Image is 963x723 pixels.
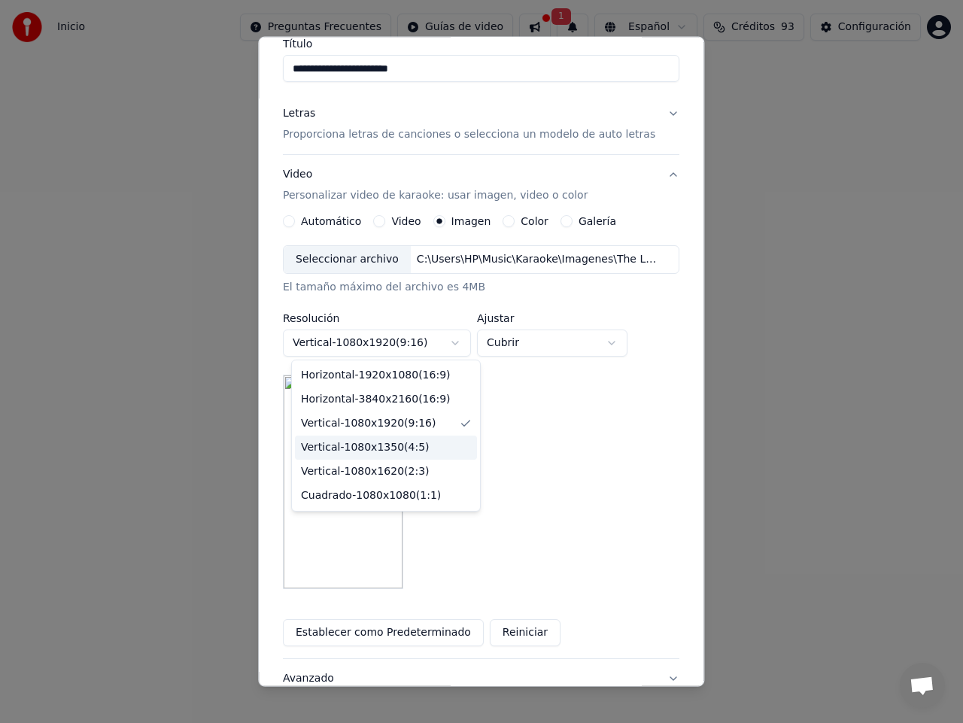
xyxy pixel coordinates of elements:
div: Horizontal - 3840 x 2160 ( 16 : 9 ) [301,392,451,407]
div: Cuadrado - 1080 x 1080 ( 1 : 1 ) [301,488,441,503]
div: Horizontal - 1920 x 1080 ( 16 : 9 ) [301,368,451,383]
div: Vertical - 1080 x 1920 ( 9 : 16 ) [301,416,436,431]
div: Vertical - 1080 x 1350 ( 4 : 5 ) [301,440,430,455]
div: Vertical - 1080 x 1620 ( 2 : 3 ) [301,464,430,479]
